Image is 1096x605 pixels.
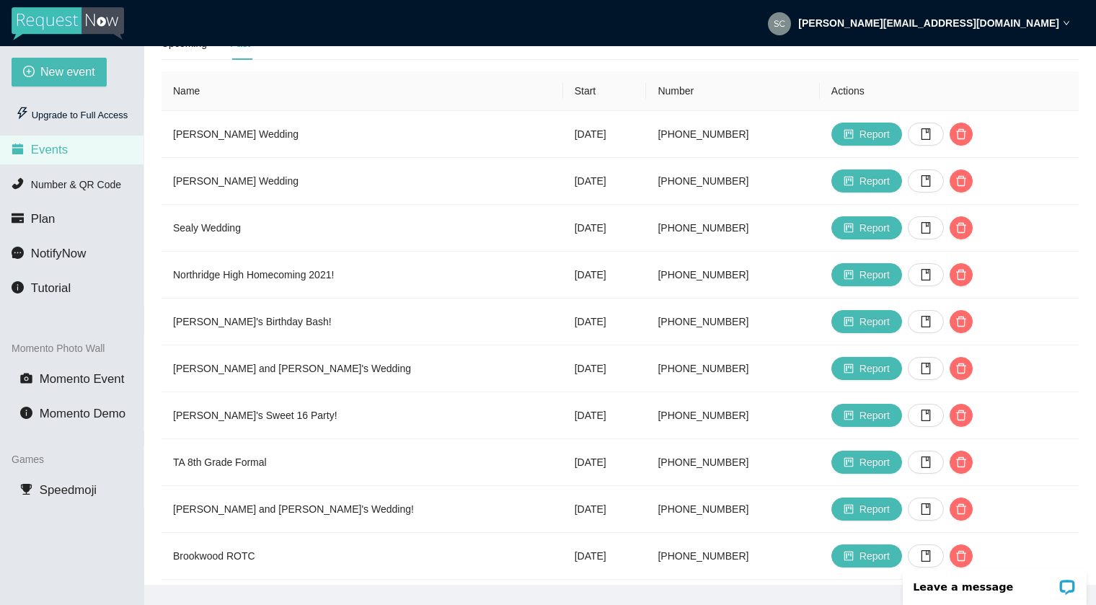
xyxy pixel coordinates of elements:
[31,179,121,190] span: Number & QR Code
[844,129,854,141] span: project
[831,451,902,474] button: projectReport
[908,404,944,427] button: book
[859,314,890,330] span: Report
[908,498,944,521] button: book
[20,407,32,419] span: info-circle
[162,111,563,158] td: [PERSON_NAME] Wedding
[646,533,819,580] td: [PHONE_NUMBER]
[563,111,647,158] td: [DATE]
[31,143,68,156] span: Events
[646,392,819,439] td: [PHONE_NUMBER]
[920,222,932,234] span: book
[950,451,973,474] button: delete
[563,158,647,205] td: [DATE]
[162,439,563,486] td: TA 8th Grade Formal
[646,205,819,252] td: [PHONE_NUMBER]
[920,175,932,187] span: book
[563,252,647,299] td: [DATE]
[893,560,1096,605] iframe: LiveChat chat widget
[162,486,563,533] td: [PERSON_NAME] and [PERSON_NAME]'s Wedding!
[950,269,972,281] span: delete
[563,299,647,345] td: [DATE]
[12,281,24,293] span: info-circle
[950,316,972,327] span: delete
[162,533,563,580] td: Brookwood ROTC
[908,216,944,239] button: book
[844,176,854,187] span: project
[31,212,56,226] span: Plan
[920,550,932,562] span: book
[646,71,819,111] th: Number
[831,357,902,380] button: projectReport
[12,212,24,224] span: credit-card
[844,270,854,281] span: project
[12,7,124,40] img: RequestNow
[844,504,854,516] span: project
[12,101,132,130] div: Upgrade to Full Access
[950,550,972,562] span: delete
[40,407,125,420] span: Momento Demo
[12,143,24,155] span: calendar
[12,58,107,87] button: plus-circleNew event
[831,544,902,568] button: projectReport
[920,456,932,468] span: book
[908,357,944,380] button: book
[950,456,972,468] span: delete
[859,548,890,564] span: Report
[16,107,29,120] span: thunderbolt
[950,263,973,286] button: delete
[908,451,944,474] button: book
[950,222,972,234] span: delete
[859,501,890,517] span: Report
[920,128,932,140] span: book
[859,173,890,189] span: Report
[40,483,97,497] span: Speedmoji
[23,66,35,79] span: plus-circle
[908,544,944,568] button: book
[563,205,647,252] td: [DATE]
[908,310,944,333] button: book
[162,205,563,252] td: Sealy Wedding
[12,247,24,259] span: message
[920,410,932,421] span: book
[950,498,973,521] button: delete
[162,252,563,299] td: Northridge High Homecoming 2021!
[859,454,890,470] span: Report
[768,12,791,35] img: 0176cf8380aebf0cb1ae6f47f4d2ed24
[646,252,819,299] td: [PHONE_NUMBER]
[859,267,890,283] span: Report
[646,111,819,158] td: [PHONE_NUMBER]
[162,158,563,205] td: [PERSON_NAME] Wedding
[844,551,854,562] span: project
[31,247,86,260] span: NotifyNow
[831,123,902,146] button: projectReport
[563,345,647,392] td: [DATE]
[31,281,71,295] span: Tutorial
[844,410,854,422] span: project
[162,71,563,111] th: Name
[563,392,647,439] td: [DATE]
[831,169,902,193] button: projectReport
[920,363,932,374] span: book
[563,71,647,111] th: Start
[831,310,902,333] button: projectReport
[950,128,972,140] span: delete
[920,503,932,515] span: book
[831,216,902,239] button: projectReport
[162,299,563,345] td: [PERSON_NAME]'s Birthday Bash!
[646,158,819,205] td: [PHONE_NUMBER]
[950,175,972,187] span: delete
[920,316,932,327] span: book
[950,357,973,380] button: delete
[646,486,819,533] td: [PHONE_NUMBER]
[798,17,1059,29] strong: [PERSON_NAME][EMAIL_ADDRESS][DOMAIN_NAME]
[844,223,854,234] span: project
[20,372,32,384] span: camera
[950,404,973,427] button: delete
[162,392,563,439] td: [PERSON_NAME]'s Sweet 16 Party!
[908,263,944,286] button: book
[950,410,972,421] span: delete
[950,169,973,193] button: delete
